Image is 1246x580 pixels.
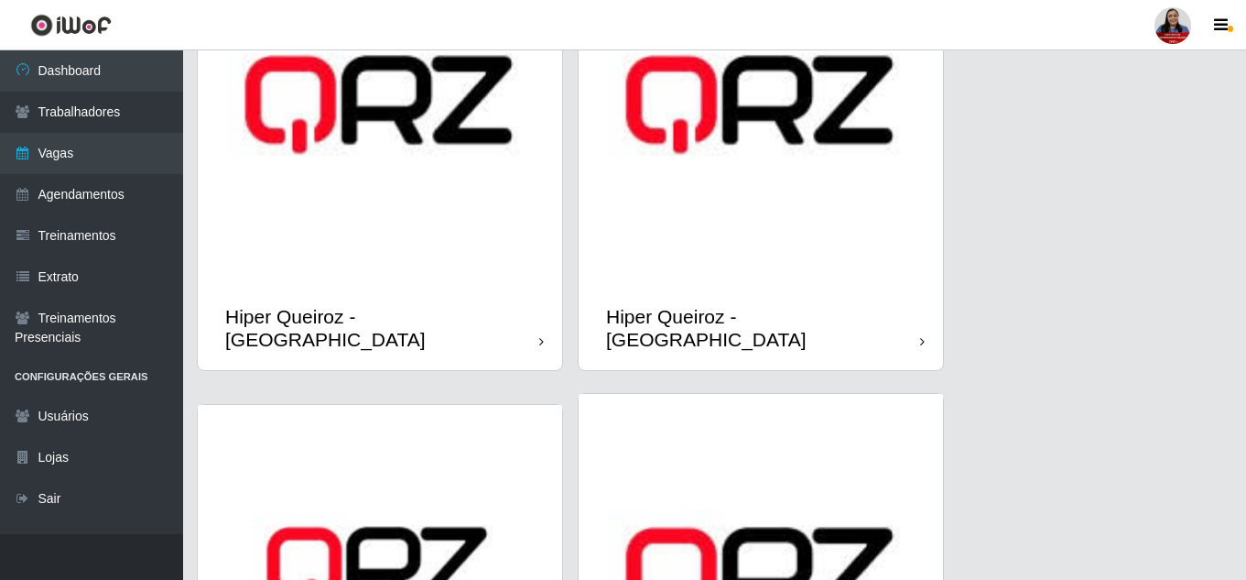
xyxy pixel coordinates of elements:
[606,305,920,351] div: Hiper Queiroz - [GEOGRAPHIC_DATA]
[30,14,112,37] img: CoreUI Logo
[225,305,539,351] div: Hiper Queiroz - [GEOGRAPHIC_DATA]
